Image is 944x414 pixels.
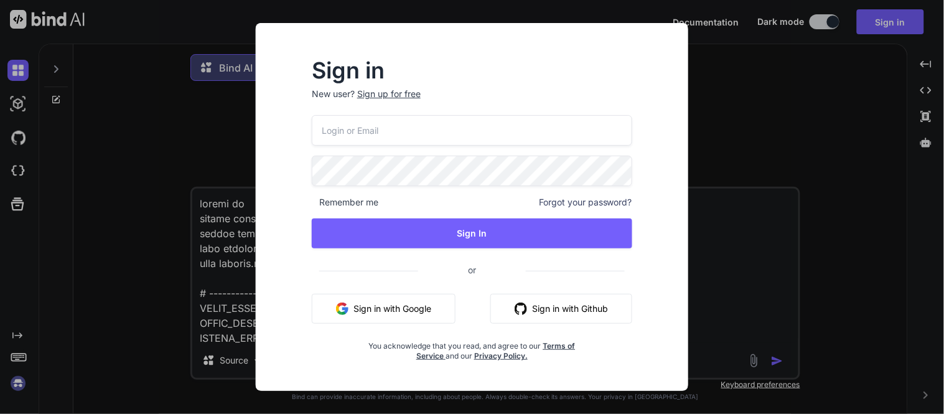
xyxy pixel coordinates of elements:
[312,196,378,209] span: Remember me
[418,255,526,285] span: or
[539,196,632,209] span: Forgot your password?
[365,334,579,361] div: You acknowledge that you read, and agree to our and our
[515,303,527,315] img: github
[312,60,632,80] h2: Sign in
[416,341,576,360] a: Terms of Service
[312,88,632,115] p: New user?
[312,219,632,248] button: Sign In
[312,294,456,324] button: Sign in with Google
[490,294,632,324] button: Sign in with Github
[336,303,348,315] img: google
[312,115,632,146] input: Login or Email
[474,351,528,360] a: Privacy Policy.
[357,88,421,100] div: Sign up for free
